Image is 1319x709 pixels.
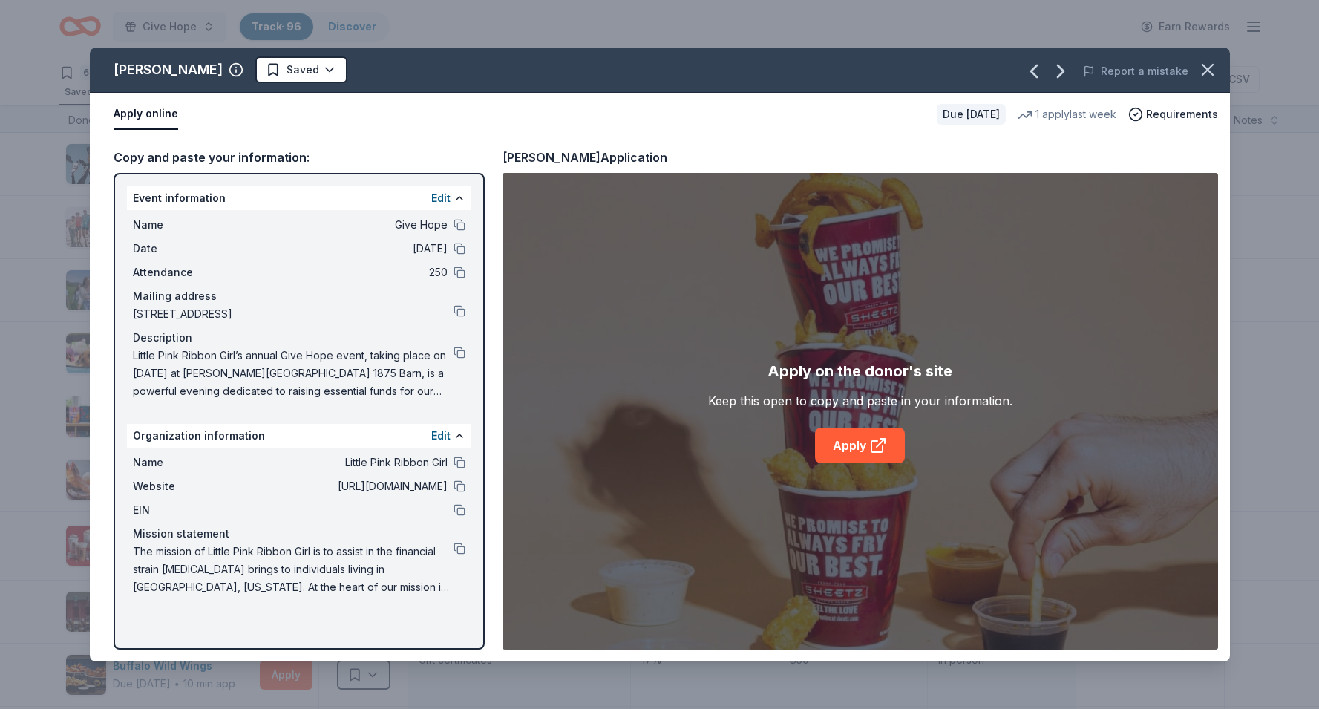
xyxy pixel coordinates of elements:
div: Mailing address [133,287,465,305]
div: 1 apply last week [1018,105,1116,123]
span: [STREET_ADDRESS] [133,305,454,323]
span: Name [133,216,232,234]
div: Description [133,329,465,347]
div: Copy and paste your information: [114,148,485,167]
span: Website [133,477,232,495]
span: Give Hope [232,216,448,234]
span: Saved [287,61,319,79]
div: Mission statement [133,525,465,543]
span: Little Pink Ribbon Girl [232,454,448,471]
div: Keep this open to copy and paste in your information. [708,392,1012,410]
div: Apply on the donor's site [767,359,952,383]
span: Attendance [133,264,232,281]
a: Apply [815,428,905,463]
button: Report a mistake [1083,62,1188,80]
span: Little Pink Ribbon Girl’s annual Give Hope event, taking place on [DATE] at [PERSON_NAME][GEOGRAP... [133,347,454,400]
span: Requirements [1146,105,1218,123]
div: [PERSON_NAME] [114,58,223,82]
span: [URL][DOMAIN_NAME] [232,477,448,495]
button: Edit [431,189,451,207]
button: Saved [255,56,347,83]
span: [DATE] [232,240,448,258]
button: Edit [431,427,451,445]
div: Organization information [127,424,471,448]
div: Event information [127,186,471,210]
span: Date [133,240,232,258]
span: 250 [232,264,448,281]
button: Apply online [114,99,178,130]
span: EIN [133,501,232,519]
div: [PERSON_NAME] Application [503,148,667,167]
span: Name [133,454,232,471]
button: Requirements [1128,105,1218,123]
span: The mission of Little Pink Ribbon Girl is to assist in the financial strain [MEDICAL_DATA] brings... [133,543,454,596]
div: Due [DATE] [937,104,1006,125]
